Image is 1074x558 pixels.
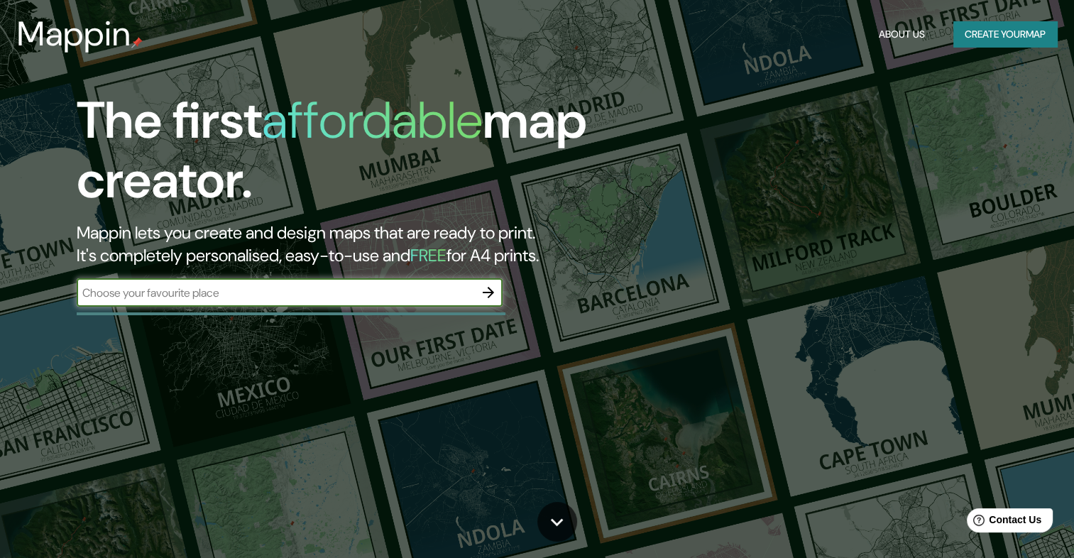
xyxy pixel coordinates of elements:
h5: FREE [410,244,446,266]
h2: Mappin lets you create and design maps that are ready to print. It's completely personalised, eas... [77,221,614,267]
button: Create yourmap [953,21,1057,48]
input: Choose your favourite place [77,285,474,301]
h1: affordable [262,87,483,153]
iframe: Help widget launcher [948,503,1058,542]
img: mappin-pin [131,37,143,48]
button: About Us [873,21,931,48]
h3: Mappin [17,14,131,54]
h1: The first map creator. [77,91,614,221]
